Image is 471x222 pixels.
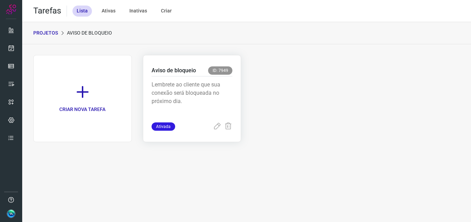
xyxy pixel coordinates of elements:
span: Ativada [152,122,175,131]
p: CRIAR NOVA TAREFA [59,106,105,113]
img: 688dd65d34f4db4d93ce8256e11a8269.jpg [7,210,15,218]
h2: Tarefas [33,6,61,16]
div: Inativas [125,6,151,17]
a: CRIAR NOVA TAREFA [33,55,132,142]
p: Aviso de bloqueio [67,29,112,37]
div: Ativas [97,6,120,17]
div: Lista [72,6,92,17]
img: Logo [6,4,16,15]
p: PROJETOS [33,29,58,37]
div: Criar [157,6,176,17]
p: Lembrete ao cliente que sua conexão será bloqueada no próximo dia. [152,81,233,115]
span: ID: 7949 [208,66,232,75]
p: Aviso de bloqueio [152,66,196,75]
